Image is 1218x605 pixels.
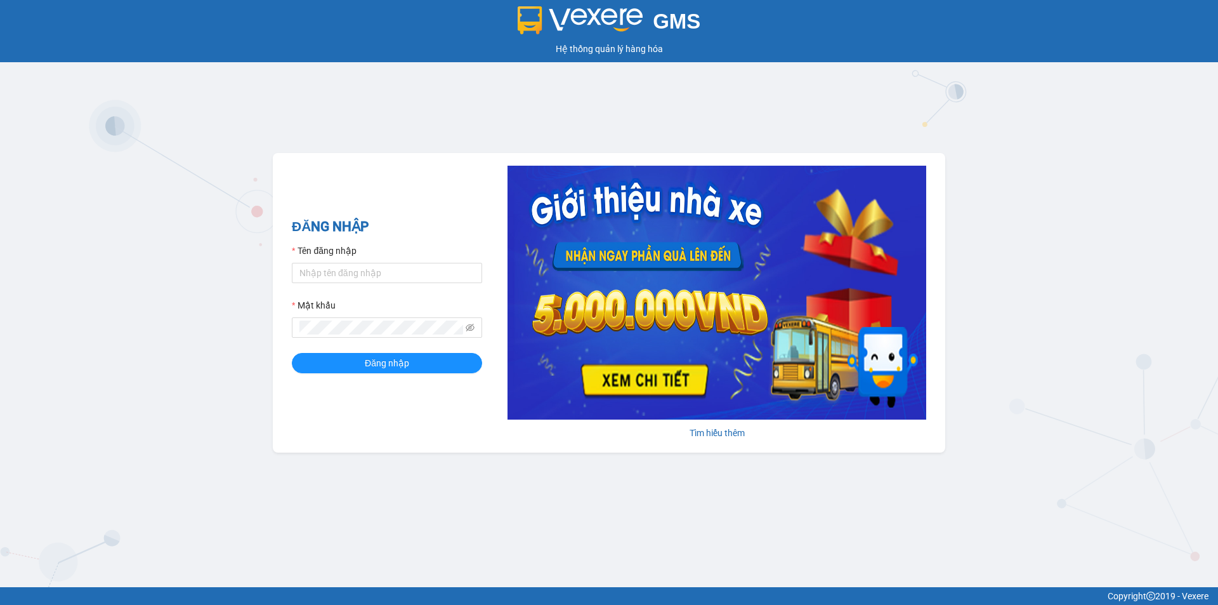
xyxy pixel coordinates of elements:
div: Hệ thống quản lý hàng hóa [3,42,1215,56]
img: banner-0 [507,166,926,420]
div: Tìm hiểu thêm [507,426,926,440]
button: Đăng nhập [292,353,482,373]
div: Copyright 2019 - Vexere [10,589,1208,603]
span: Đăng nhập [365,356,409,370]
a: GMS [518,19,701,29]
h2: ĐĂNG NHẬP [292,216,482,237]
img: logo 2 [518,6,643,34]
span: copyright [1146,592,1155,601]
span: eye-invisible [466,323,475,332]
span: GMS [653,10,700,33]
label: Mật khẩu [292,298,336,312]
input: Tên đăng nhập [292,263,482,283]
label: Tên đăng nhập [292,244,357,258]
input: Mật khẩu [299,321,463,335]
